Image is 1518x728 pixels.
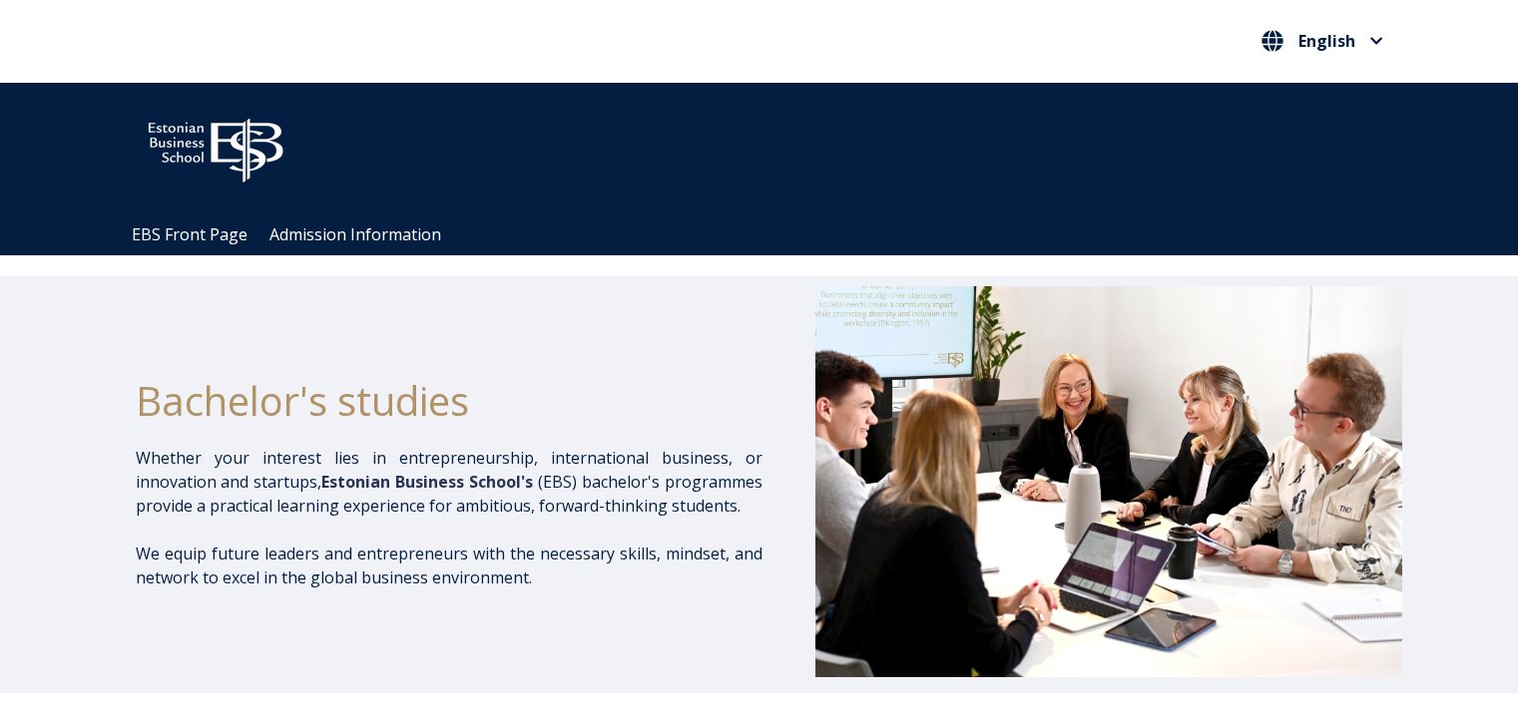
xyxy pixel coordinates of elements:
[121,214,1418,255] div: Navigation Menu
[321,471,533,493] span: Estonian Business School's
[1257,25,1388,57] button: English
[1257,25,1388,58] nav: Select your language
[1298,33,1355,49] span: English
[269,223,441,245] a: Admission Information
[136,542,762,589] p: We equip future leaders and entrepreneurs with the necessary skills, mindset, and network to exce...
[132,223,248,245] a: EBS Front Page
[131,103,300,188] img: ebs_logo2016_white
[136,376,762,426] h1: Bachelor's studies
[815,286,1402,677] img: Bachelor's at EBS
[136,446,762,518] p: Whether your interest lies in entrepreneurship, international business, or innovation and startup...
[685,138,930,160] span: Community for Growth and Resp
